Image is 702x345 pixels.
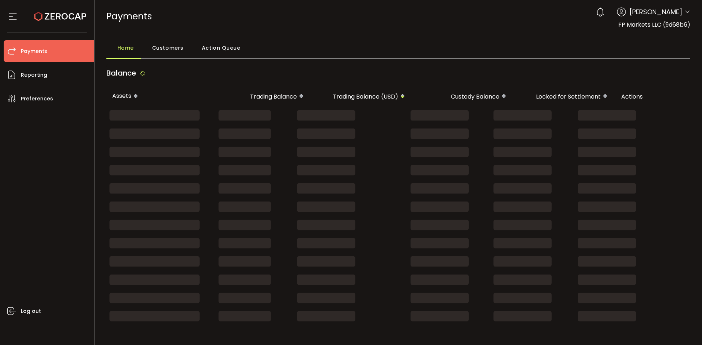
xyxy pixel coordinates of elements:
div: Locked for Settlement [514,90,615,103]
span: FP Markets LLC (9d68b6) [618,20,690,29]
span: Payments [21,46,47,57]
span: Customers [152,41,184,55]
div: Assets [106,90,220,103]
span: Reporting [21,70,47,80]
span: Home [117,41,134,55]
span: Balance [106,68,136,78]
div: Trading Balance [220,90,312,103]
span: Action Queue [202,41,241,55]
span: Payments [106,10,152,23]
div: Actions [615,92,688,101]
div: Custody Balance [413,90,514,103]
span: [PERSON_NAME] [630,7,682,17]
span: Preferences [21,93,53,104]
span: Log out [21,306,41,317]
div: Trading Balance (USD) [312,90,413,103]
